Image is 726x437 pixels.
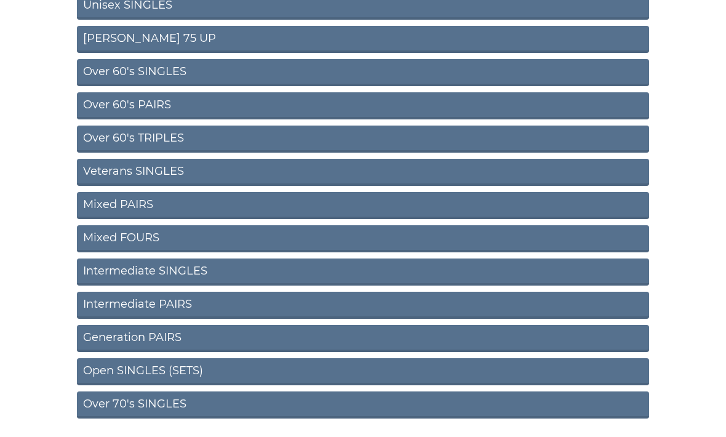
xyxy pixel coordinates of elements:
[77,226,649,253] a: Mixed FOURS
[77,359,649,386] a: Open SINGLES (SETS)
[77,126,649,153] a: Over 60's TRIPLES
[77,159,649,186] a: Veterans SINGLES
[77,26,649,54] a: [PERSON_NAME] 75 UP
[77,193,649,220] a: Mixed PAIRS
[77,392,649,419] a: Over 70's SINGLES
[77,326,649,353] a: Generation PAIRS
[77,292,649,319] a: Intermediate PAIRS
[77,60,649,87] a: Over 60's SINGLES
[77,93,649,120] a: Over 60's PAIRS
[77,259,649,286] a: Intermediate SINGLES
